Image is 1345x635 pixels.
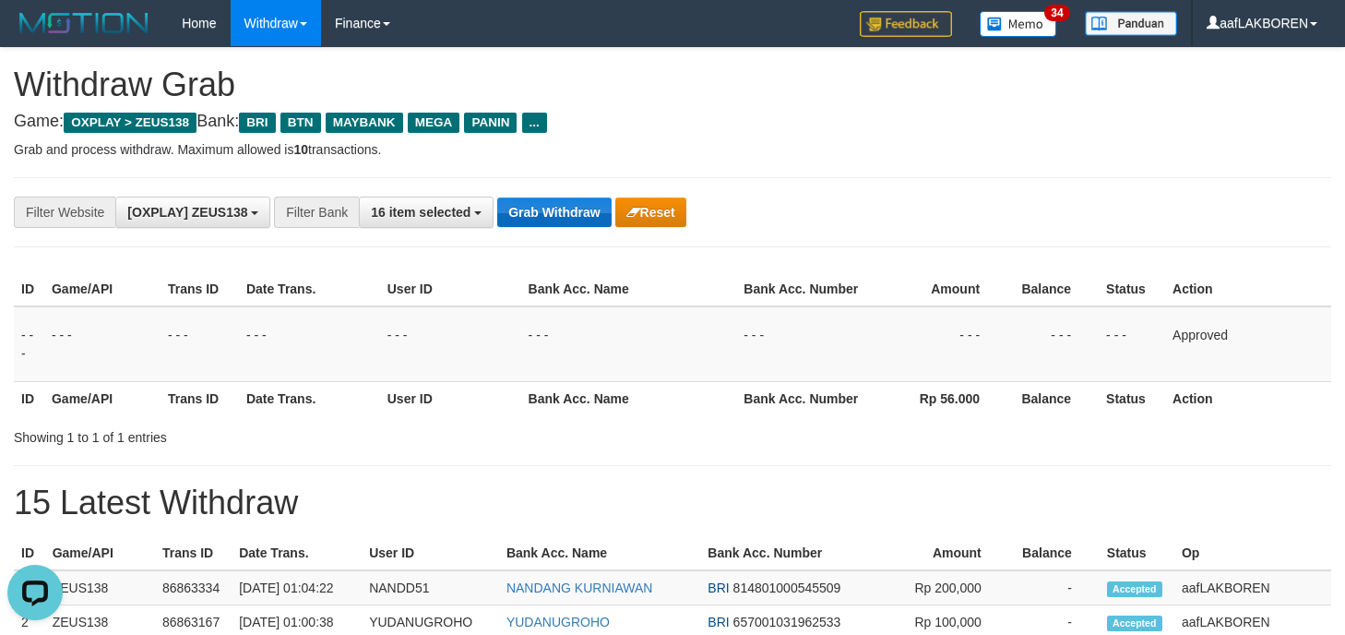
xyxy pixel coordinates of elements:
th: Status [1100,536,1174,570]
span: MAYBANK [326,113,403,133]
th: Game/API [44,381,161,415]
span: ... [522,113,547,133]
th: ID [14,536,45,570]
th: Game/API [45,536,155,570]
button: [OXPLAY] ZEUS138 [115,197,270,228]
th: User ID [380,272,521,306]
span: BRI [239,113,275,133]
h1: Withdraw Grab [14,66,1331,103]
th: Action [1165,381,1331,415]
th: Bank Acc. Name [521,272,737,306]
th: Trans ID [161,381,239,415]
th: Date Trans. [239,272,380,306]
a: NANDANG KURNIAWAN [506,581,652,595]
button: Grab Withdraw [497,198,611,227]
p: Grab and process withdraw. Maximum allowed is transactions. [14,140,1331,159]
h1: 15 Latest Withdraw [14,485,1331,521]
th: Op [1174,536,1331,570]
div: Filter Bank [274,197,359,228]
span: OXPLAY > ZEUS138 [64,113,196,133]
th: Status [1099,381,1165,415]
th: Status [1099,272,1165,306]
td: - - - [44,306,161,382]
span: PANIN [464,113,517,133]
button: Reset [615,198,686,227]
strong: 10 [293,142,308,157]
th: Balance [1007,272,1099,306]
td: - - - [736,306,869,382]
span: MEGA [408,113,460,133]
img: MOTION_logo.png [14,9,154,37]
th: Amount [877,536,1009,570]
th: Date Trans. [232,536,362,570]
button: 16 item selected [359,197,494,228]
th: Date Trans. [239,381,380,415]
span: BTN [280,113,321,133]
th: User ID [362,536,499,570]
th: Bank Acc. Name [499,536,700,570]
td: - [1009,570,1100,605]
td: Approved [1165,306,1331,382]
th: Rp 56.000 [869,381,1007,415]
th: Amount [869,272,1007,306]
th: Bank Acc. Number [736,381,869,415]
span: BRI [708,581,729,595]
th: Game/API [44,272,161,306]
span: Copy 814801000545509 to clipboard [733,581,841,595]
div: Showing 1 to 1 of 1 entries [14,421,547,447]
th: ID [14,381,44,415]
td: ZEUS138 [45,570,155,605]
button: Open LiveChat chat widget [7,7,63,63]
td: - - - [380,306,521,382]
img: panduan.png [1085,11,1177,36]
td: - - - [869,306,1007,382]
th: ID [14,272,44,306]
div: Filter Website [14,197,115,228]
th: User ID [380,381,521,415]
td: [DATE] 01:04:22 [232,570,362,605]
span: [OXPLAY] ZEUS138 [127,205,247,220]
td: aafLAKBOREN [1174,570,1331,605]
span: Accepted [1107,581,1162,597]
td: - - - [521,306,737,382]
td: - - - [14,306,44,382]
th: Balance [1009,536,1100,570]
td: - - - [161,306,239,382]
td: 86863334 [155,570,232,605]
th: Trans ID [155,536,232,570]
td: - - - [1099,306,1165,382]
img: Feedback.jpg [860,11,952,37]
td: - - - [1007,306,1099,382]
span: BRI [708,615,729,629]
td: - - - [239,306,380,382]
img: Button%20Memo.svg [980,11,1057,37]
td: NANDD51 [362,570,499,605]
td: Rp 200,000 [877,570,1009,605]
th: Trans ID [161,272,239,306]
span: 16 item selected [371,205,470,220]
th: Bank Acc. Number [700,536,877,570]
span: 34 [1044,5,1069,21]
span: Copy 657001031962533 to clipboard [733,615,841,629]
th: Balance [1007,381,1099,415]
th: Bank Acc. Number [736,272,869,306]
a: YUDANUGROHO [506,615,610,629]
h4: Game: Bank: [14,113,1331,131]
th: Bank Acc. Name [521,381,737,415]
span: Accepted [1107,616,1162,631]
th: Action [1165,272,1331,306]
